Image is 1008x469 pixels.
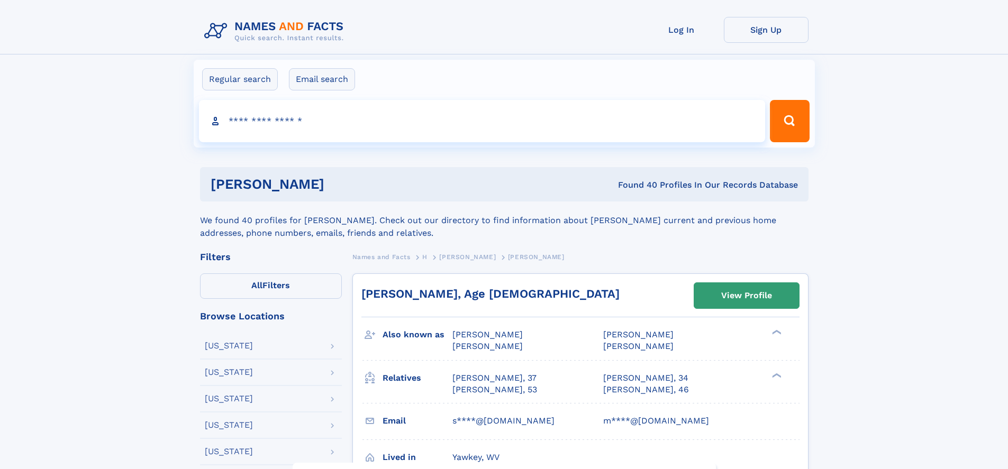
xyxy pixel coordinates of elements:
[603,372,688,384] a: [PERSON_NAME], 34
[694,283,799,308] a: View Profile
[721,283,772,308] div: View Profile
[200,252,342,262] div: Filters
[603,384,689,396] a: [PERSON_NAME], 46
[508,253,565,261] span: [PERSON_NAME]
[199,100,766,142] input: search input
[452,452,500,462] span: Yawkey, WV
[202,68,278,90] label: Regular search
[200,201,809,240] div: We found 40 profiles for [PERSON_NAME]. Check out our directory to find information about [PERSON...
[383,326,452,344] h3: Also known as
[439,253,496,261] span: [PERSON_NAME]
[205,342,253,350] div: [US_STATE]
[769,329,782,336] div: ❯
[200,273,342,299] label: Filters
[205,421,253,429] div: [US_STATE]
[251,280,262,290] span: All
[200,311,342,321] div: Browse Locations
[422,253,428,261] span: H
[211,178,471,191] h1: [PERSON_NAME]
[603,329,674,339] span: [PERSON_NAME]
[361,287,620,300] a: [PERSON_NAME], Age [DEMOGRAPHIC_DATA]
[452,329,523,339] span: [PERSON_NAME]
[452,372,537,384] a: [PERSON_NAME], 37
[205,447,253,456] div: [US_STATE]
[770,100,809,142] button: Search Button
[452,384,537,396] a: [PERSON_NAME], 53
[383,412,452,430] h3: Email
[352,250,411,263] a: Names and Facts
[439,250,496,263] a: [PERSON_NAME]
[452,341,523,351] span: [PERSON_NAME]
[603,341,674,351] span: [PERSON_NAME]
[289,68,355,90] label: Email search
[422,250,428,263] a: H
[639,17,724,43] a: Log In
[205,368,253,376] div: [US_STATE]
[200,17,352,45] img: Logo Names and Facts
[724,17,809,43] a: Sign Up
[383,369,452,387] h3: Relatives
[769,372,782,379] div: ❯
[383,448,452,466] h3: Lived in
[471,179,798,191] div: Found 40 Profiles In Our Records Database
[205,394,253,403] div: [US_STATE]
